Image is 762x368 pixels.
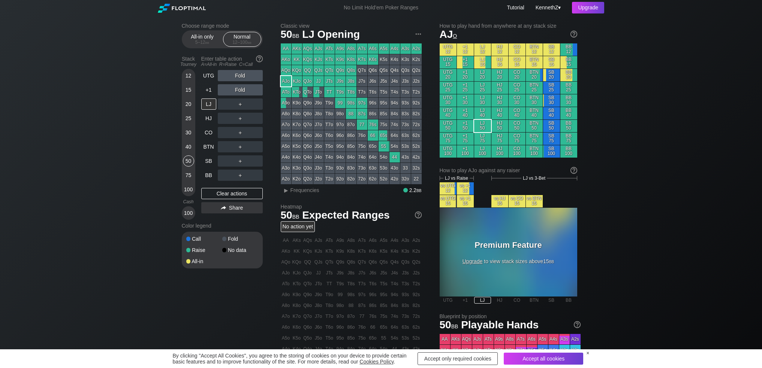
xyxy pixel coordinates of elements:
[560,107,577,119] div: BB 40
[509,120,525,132] div: CO 50
[357,54,367,65] div: K7s
[357,163,367,173] div: 73o
[357,98,367,108] div: 97s
[346,141,356,152] div: 85o
[379,76,389,86] div: J5s
[185,32,220,46] div: All-in only
[218,127,263,138] div: ＋
[186,247,222,253] div: Raise
[389,76,400,86] div: J4s
[313,65,324,76] div: QJs
[457,82,474,94] div: +1 25
[411,65,422,76] div: Q2s
[218,113,263,124] div: ＋
[504,353,583,365] div: Accept all cookies
[379,152,389,162] div: 54o
[509,43,525,56] div: CO 12
[346,109,356,119] div: 88
[400,141,411,152] div: 53s
[324,54,335,65] div: KTs
[324,141,335,152] div: T5o
[281,174,291,184] div: A2o
[411,141,422,152] div: 52s
[400,109,411,119] div: 83s
[457,56,474,69] div: +1 15
[440,107,457,119] div: UTG 40
[281,152,291,162] div: A4o
[457,120,474,132] div: +1 50
[324,130,335,141] div: T6o
[292,130,302,141] div: K6o
[570,166,578,174] img: help.32db89a4.svg
[379,141,389,152] div: 55
[474,107,491,119] div: LJ 40
[201,170,216,181] div: BB
[368,98,378,108] div: 96s
[281,23,422,29] h2: Classic view
[509,82,525,94] div: CO 25
[292,174,302,184] div: K2o
[379,65,389,76] div: Q5s
[226,40,258,45] div: 12 – 100
[187,40,218,45] div: 5 – 12
[440,43,457,56] div: UTG 12
[222,247,258,253] div: No data
[302,87,313,97] div: QTo
[357,65,367,76] div: Q7s
[292,76,302,86] div: KJo
[292,43,302,54] div: AKs
[509,107,525,119] div: CO 40
[357,130,367,141] div: 76o
[379,54,389,65] div: K5s
[302,76,313,86] div: QJo
[324,76,335,86] div: JTs
[186,236,222,241] div: Call
[411,87,422,97] div: T2s
[379,87,389,97] div: T5s
[400,54,411,65] div: K3s
[543,133,560,145] div: SB 75
[280,29,301,41] span: 50
[346,119,356,130] div: 87o
[179,53,198,70] div: Stack
[509,145,525,158] div: CO 100
[201,62,263,67] div: A=All-in R=Raise C=Call
[183,98,194,110] div: 20
[560,43,577,56] div: BB 12
[368,163,378,173] div: 63o
[324,152,335,162] div: T4o
[335,98,346,108] div: 99
[346,87,356,97] div: T8s
[389,87,400,97] div: T4s
[281,109,291,119] div: A8o
[457,43,474,56] div: +1 12
[526,133,543,145] div: BTN 75
[411,54,422,65] div: K2s
[474,133,491,145] div: LJ 75
[247,40,252,45] span: bb
[543,120,560,132] div: SB 50
[400,130,411,141] div: 63s
[440,82,457,94] div: UTG 25
[457,69,474,81] div: +1 20
[509,69,525,81] div: CO 20
[572,2,604,13] div: Upgrade
[281,130,291,141] div: A6o
[302,130,313,141] div: Q6o
[526,94,543,107] div: BTN 30
[313,87,324,97] div: JTo
[389,65,400,76] div: Q4s
[440,94,457,107] div: UTG 30
[346,43,356,54] div: A8s
[543,69,560,81] div: SB 20
[543,82,560,94] div: SB 25
[389,109,400,119] div: 84s
[335,130,346,141] div: 96o
[491,145,508,158] div: HJ 100
[335,152,346,162] div: 94o
[218,98,263,110] div: ＋
[491,120,508,132] div: HJ 50
[281,163,291,173] div: A3o
[332,4,430,12] div: No Limit Hold’em Poker Ranges
[411,43,422,54] div: A2s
